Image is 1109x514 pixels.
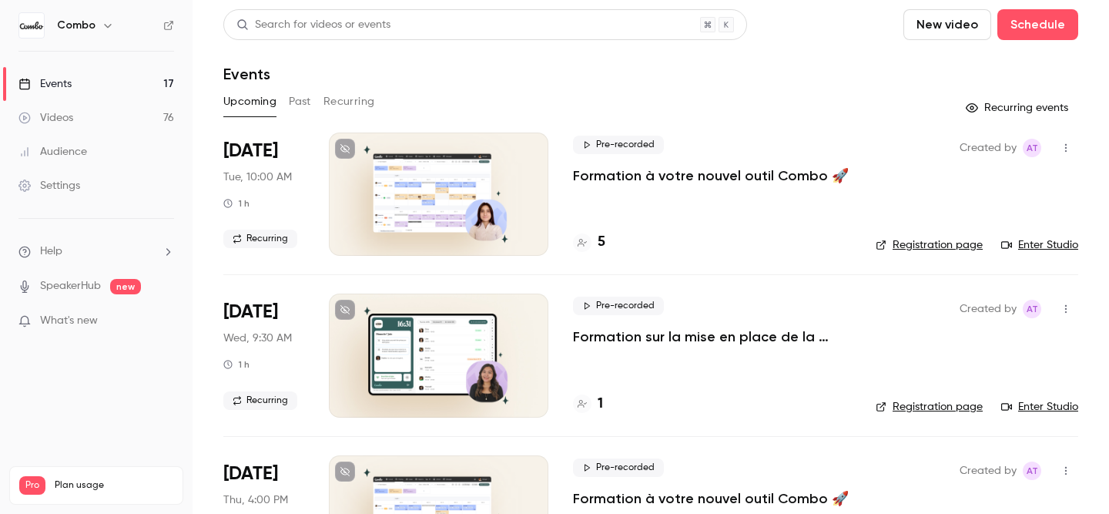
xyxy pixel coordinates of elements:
div: Sep 16 Tue, 10:00 AM (Europe/Paris) [223,133,304,256]
a: Enter Studio [1001,399,1078,415]
div: Videos [18,110,73,126]
div: Search for videos or events [236,17,390,33]
span: What's new [40,313,98,329]
span: Pre-recorded [573,136,664,154]
h4: 1 [598,394,603,415]
a: 5 [573,232,605,253]
li: help-dropdown-opener [18,244,174,260]
div: Sep 17 Wed, 9:30 AM (Europe/Paris) [223,294,304,417]
span: Pro [19,476,45,495]
span: new [110,279,141,294]
span: [DATE] [223,300,278,324]
span: Amandine Test [1023,300,1041,318]
div: Events [18,76,72,92]
span: Wed, 9:30 AM [223,331,292,346]
a: 1 [573,394,603,415]
h6: Combo [57,18,95,33]
div: 1 h [223,358,250,371]
span: [DATE] [223,139,278,163]
a: Formation sur la mise en place de la Pointeuse Combo 🚦 [573,328,851,346]
button: Past [289,89,311,114]
a: Registration page [876,399,983,415]
span: Thu, 4:00 PM [223,492,288,508]
span: [DATE] [223,462,278,486]
div: 1 h [223,197,250,210]
a: Formation à votre nouvel outil Combo 🚀 [573,166,849,185]
span: AT [1027,462,1038,480]
h1: Events [223,65,270,83]
div: Settings [18,178,80,193]
button: Recurring events [959,96,1078,120]
button: Upcoming [223,89,276,114]
a: SpeakerHub [40,278,101,294]
div: Audience [18,144,87,160]
iframe: Noticeable Trigger [156,314,174,328]
span: Pre-recorded [573,297,664,315]
span: Created by [960,462,1017,480]
span: Plan usage [55,479,173,492]
button: Recurring [323,89,375,114]
a: Registration page [876,237,983,253]
span: Amandine Test [1023,139,1041,157]
a: Formation à votre nouvel outil Combo 🚀 [573,489,849,508]
button: New video [903,9,991,40]
button: Schedule [997,9,1078,40]
span: Help [40,244,62,260]
span: Recurring [223,230,297,248]
span: Tue, 10:00 AM [223,170,292,185]
span: Created by [960,139,1017,157]
h4: 5 [598,232,605,253]
span: AT [1027,139,1038,157]
span: Recurring [223,391,297,410]
span: Pre-recorded [573,459,664,477]
span: AT [1027,300,1038,318]
img: Combo [19,13,44,38]
span: Created by [960,300,1017,318]
span: Amandine Test [1023,462,1041,480]
a: Enter Studio [1001,237,1078,253]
